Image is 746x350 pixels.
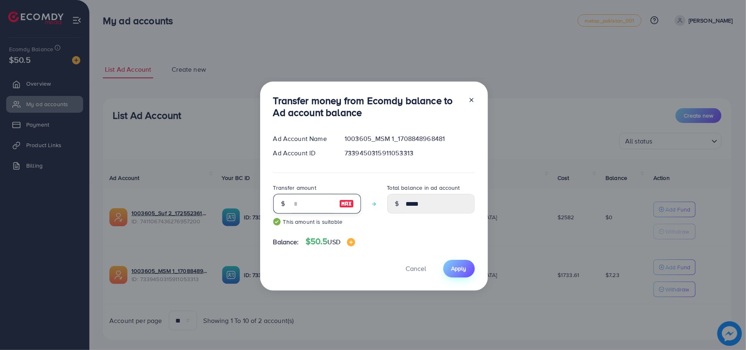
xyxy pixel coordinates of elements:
[267,148,338,158] div: Ad Account ID
[273,95,462,118] h3: Transfer money from Ecomdy balance to Ad account balance
[306,236,355,247] h4: $50.5
[339,199,354,209] img: image
[328,237,340,246] span: USD
[396,260,437,277] button: Cancel
[347,238,355,246] img: image
[443,260,475,277] button: Apply
[451,264,467,273] span: Apply
[267,134,338,143] div: Ad Account Name
[338,148,481,158] div: 7339450315911053313
[273,218,361,226] small: This amount is suitable
[387,184,460,192] label: Total balance in ad account
[273,184,316,192] label: Transfer amount
[406,264,426,273] span: Cancel
[273,237,299,247] span: Balance:
[338,134,481,143] div: 1003605_MSM 1_1708848968481
[273,218,281,225] img: guide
